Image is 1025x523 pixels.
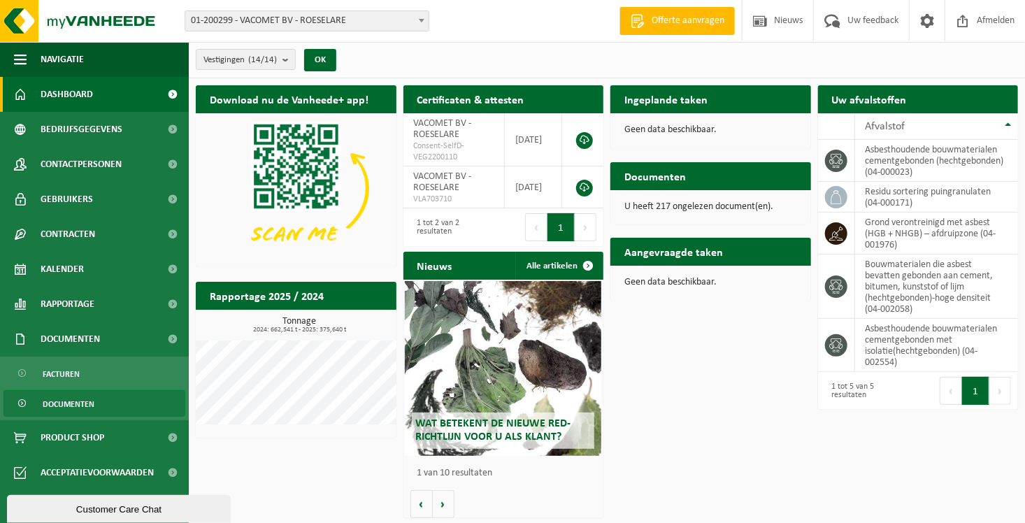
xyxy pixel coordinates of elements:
span: Navigatie [41,42,84,77]
p: U heeft 217 ongelezen document(en). [624,202,797,212]
span: Rapportage [41,287,94,322]
button: 1 [547,213,575,241]
h2: Uw afvalstoffen [818,85,921,113]
p: Geen data beschikbaar. [624,125,797,135]
h2: Download nu de Vanheede+ app! [196,85,382,113]
h2: Certificaten & attesten [403,85,538,113]
span: Consent-SelfD-VEG2200110 [414,141,494,163]
td: asbesthoudende bouwmaterialen cementgebonden met isolatie(hechtgebonden) (04-002554) [855,319,1019,372]
button: OK [304,49,336,71]
span: Gebruikers [41,182,93,217]
span: 2024: 662,541 t - 2025: 375,640 t [203,327,396,334]
div: 1 tot 5 van 5 resultaten [825,375,911,406]
td: grond verontreinigd met asbest (HGB + NHGB) – afdruipzone (04-001976) [855,213,1019,255]
iframe: chat widget [7,492,234,523]
span: VLA703710 [414,194,494,205]
span: Bedrijfsgegevens [41,112,122,147]
button: Next [989,377,1011,405]
a: Bekijk rapportage [292,309,395,337]
span: VACOMET BV - ROESELARE [414,171,472,193]
count: (14/14) [248,55,277,64]
h3: Tonnage [203,317,396,334]
h2: Documenten [610,162,700,189]
span: 01-200299 - VACOMET BV - ROESELARE [185,10,429,31]
a: Documenten [3,390,185,417]
button: Vestigingen(14/14) [196,49,296,70]
span: Facturen [43,361,80,387]
span: Documenten [43,391,94,417]
h2: Rapportage 2025 / 2024 [196,282,338,309]
span: Wat betekent de nieuwe RED-richtlijn voor u als klant? [415,418,571,443]
span: Afvalstof [866,121,905,132]
span: Contracten [41,217,95,252]
span: Vestigingen [203,50,277,71]
span: 01-200299 - VACOMET BV - ROESELARE [185,11,429,31]
span: VACOMET BV - ROESELARE [414,118,472,140]
span: Kalender [41,252,84,287]
span: Dashboard [41,77,93,112]
span: Acceptatievoorwaarden [41,455,154,490]
h2: Aangevraagde taken [610,238,737,265]
span: Contactpersonen [41,147,122,182]
button: 1 [962,377,989,405]
td: bouwmaterialen die asbest bevatten gebonden aan cement, bitumen, kunststof of lijm (hechtgebonden... [855,255,1019,319]
button: Volgende [433,490,454,518]
a: Facturen [3,360,185,387]
span: Product Shop [41,420,104,455]
button: Previous [525,213,547,241]
p: 1 van 10 resultaten [417,468,597,478]
span: Documenten [41,322,100,357]
a: Offerte aanvragen [619,7,735,35]
td: asbesthoudende bouwmaterialen cementgebonden (hechtgebonden) (04-000023) [855,140,1019,182]
button: Next [575,213,596,241]
h2: Ingeplande taken [610,85,722,113]
div: 1 tot 2 van 2 resultaten [410,212,496,243]
td: [DATE] [505,113,562,166]
button: Vorige [410,490,433,518]
button: Previous [940,377,962,405]
td: residu sortering puingranulaten (04-000171) [855,182,1019,213]
p: Geen data beschikbaar. [624,278,797,287]
h2: Nieuws [403,252,466,279]
td: [DATE] [505,166,562,208]
a: Wat betekent de nieuwe RED-richtlijn voor u als klant? [405,281,601,456]
span: Offerte aanvragen [648,14,728,28]
img: Download de VHEPlus App [196,113,396,264]
a: Alle artikelen [515,252,602,280]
